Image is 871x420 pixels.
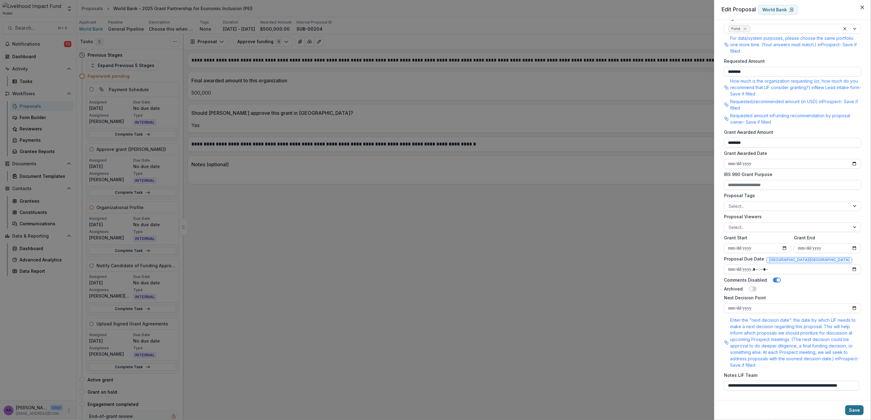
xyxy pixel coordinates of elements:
label: Requested Amount [724,58,858,64]
button: Close [858,2,867,12]
a: World Bank [758,5,798,15]
label: Grant End [794,234,858,241]
p: Requested amount in Funding recommendation by proposal owner - Save if filled [730,112,861,125]
label: Proposal Tags [724,192,858,199]
p: How much is the organization requesting (or, how much do you recommend that LIF consider granting... [730,78,861,97]
p: World Bank [762,7,787,13]
div: Remove Fund [742,26,748,32]
label: Grant Awarded Date [724,150,858,156]
button: Save [845,405,864,415]
div: Clear selected options [841,25,849,32]
label: Archived [724,286,743,292]
p: For data/system purposes, please choose the same portfolio one more time. (Your answers must matc... [730,35,861,54]
p: Enter the "next decision date": the date by which LIF needs to make a next decision regarding thi... [730,317,861,368]
span: [GEOGRAPHIC_DATA]/[GEOGRAPHIC_DATA] [769,258,850,262]
label: Proposal Due Date [724,256,764,262]
label: Grant Awarded Amount [724,129,858,135]
span: Fund [731,27,740,31]
p: Requested/recommended amount (in USD) in Prospect - Save if filled [730,98,861,111]
label: Next Decision Point [724,294,858,301]
label: Comments Disabled [724,277,767,283]
span: Edit Proposal [722,6,756,13]
label: Proposal Viewers [724,213,858,220]
label: Grant Start [724,234,788,241]
label: IRS 990 Grant Purpose [724,171,858,178]
label: Notes LIF Team [724,372,858,378]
